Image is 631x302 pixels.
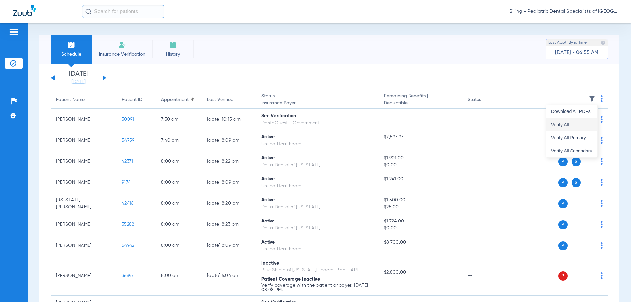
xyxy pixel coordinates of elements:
[551,122,592,127] span: Verify All
[551,149,592,153] span: Verify All Secondary
[551,135,592,140] span: Verify All Primary
[598,270,631,302] iframe: Chat Widget
[551,109,592,114] span: Download All PDFs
